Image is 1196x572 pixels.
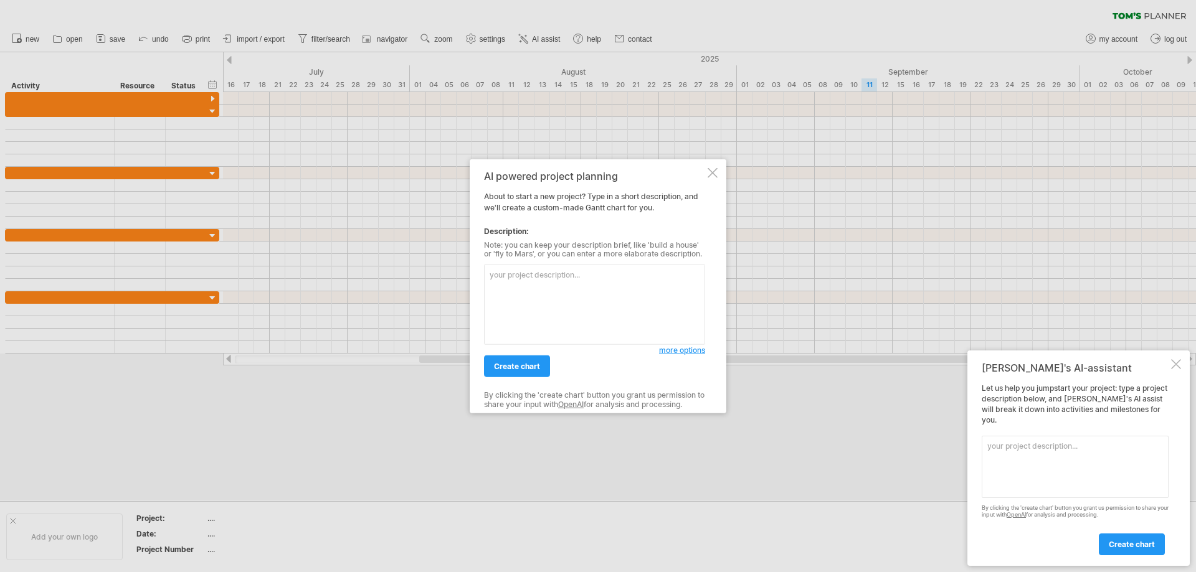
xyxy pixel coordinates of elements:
[659,345,705,355] span: more options
[484,225,705,237] div: Description:
[659,345,705,356] a: more options
[494,362,540,371] span: create chart
[1007,511,1026,518] a: OpenAI
[484,391,705,409] div: By clicking the 'create chart' button you grant us permission to share your input with for analys...
[1099,533,1165,555] a: create chart
[1109,540,1155,549] span: create chart
[484,170,705,181] div: AI powered project planning
[484,355,550,377] a: create chart
[982,505,1169,518] div: By clicking the 'create chart' button you grant us permission to share your input with for analys...
[982,362,1169,374] div: [PERSON_NAME]'s AI-assistant
[484,170,705,402] div: About to start a new project? Type in a short description, and we'll create a custom-made Gantt c...
[982,383,1169,555] div: Let us help you jumpstart your project: type a project description below, and [PERSON_NAME]'s AI ...
[484,240,705,258] div: Note: you can keep your description brief, like 'build a house' or 'fly to Mars', or you can ente...
[558,399,584,408] a: OpenAI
